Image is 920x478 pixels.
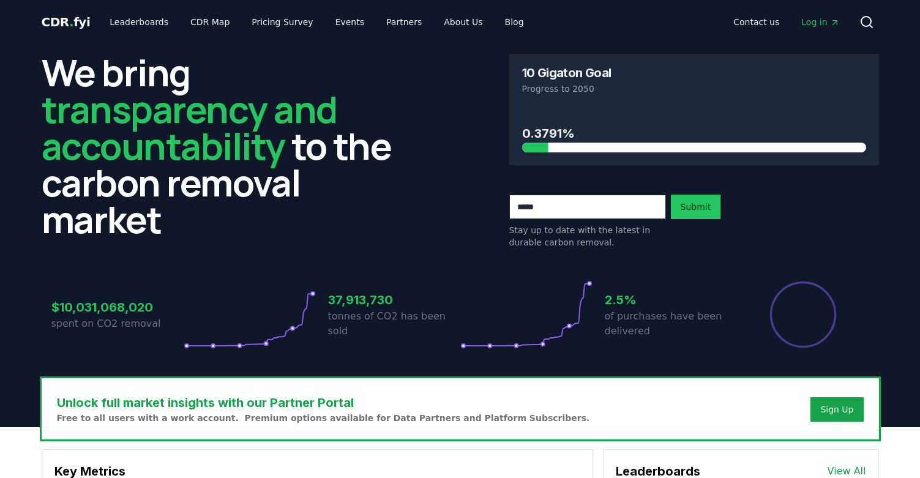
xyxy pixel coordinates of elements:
[69,15,73,29] span: .
[328,291,460,309] h3: 37,913,730
[326,11,374,33] a: Events
[810,397,863,422] button: Sign Up
[42,54,411,237] h2: We bring to the carbon removal market
[42,84,337,171] span: transparency and accountability
[605,291,737,309] h3: 2.5%
[724,11,789,33] a: Contact us
[791,11,849,33] a: Log in
[57,394,590,412] h3: Unlock full market insights with our Partner Portal
[100,11,533,33] nav: Main
[328,309,460,338] p: tonnes of CO2 has been sold
[51,298,184,316] h3: $10,031,068,020
[801,16,839,28] span: Log in
[495,11,534,33] a: Blog
[522,83,866,95] p: Progress to 2050
[181,11,239,33] a: CDR Map
[242,11,323,33] a: Pricing Survey
[376,11,432,33] a: Partners
[820,403,853,416] a: Sign Up
[509,224,666,248] p: Stay up to date with the latest in durable carbon removal.
[522,124,866,143] h3: 0.3791%
[434,11,492,33] a: About Us
[42,13,91,31] a: CDR.fyi
[671,195,721,219] button: Submit
[724,11,849,33] nav: Main
[522,67,611,79] h3: 10 Gigaton Goal
[42,15,91,29] span: CDR fyi
[100,11,178,33] a: Leaderboards
[57,412,590,424] p: Free to all users with a work account. Premium options available for Data Partners and Platform S...
[51,316,184,331] p: spent on CO2 removal
[769,280,837,349] div: Percentage of sales delivered
[605,309,737,338] p: of purchases have been delivered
